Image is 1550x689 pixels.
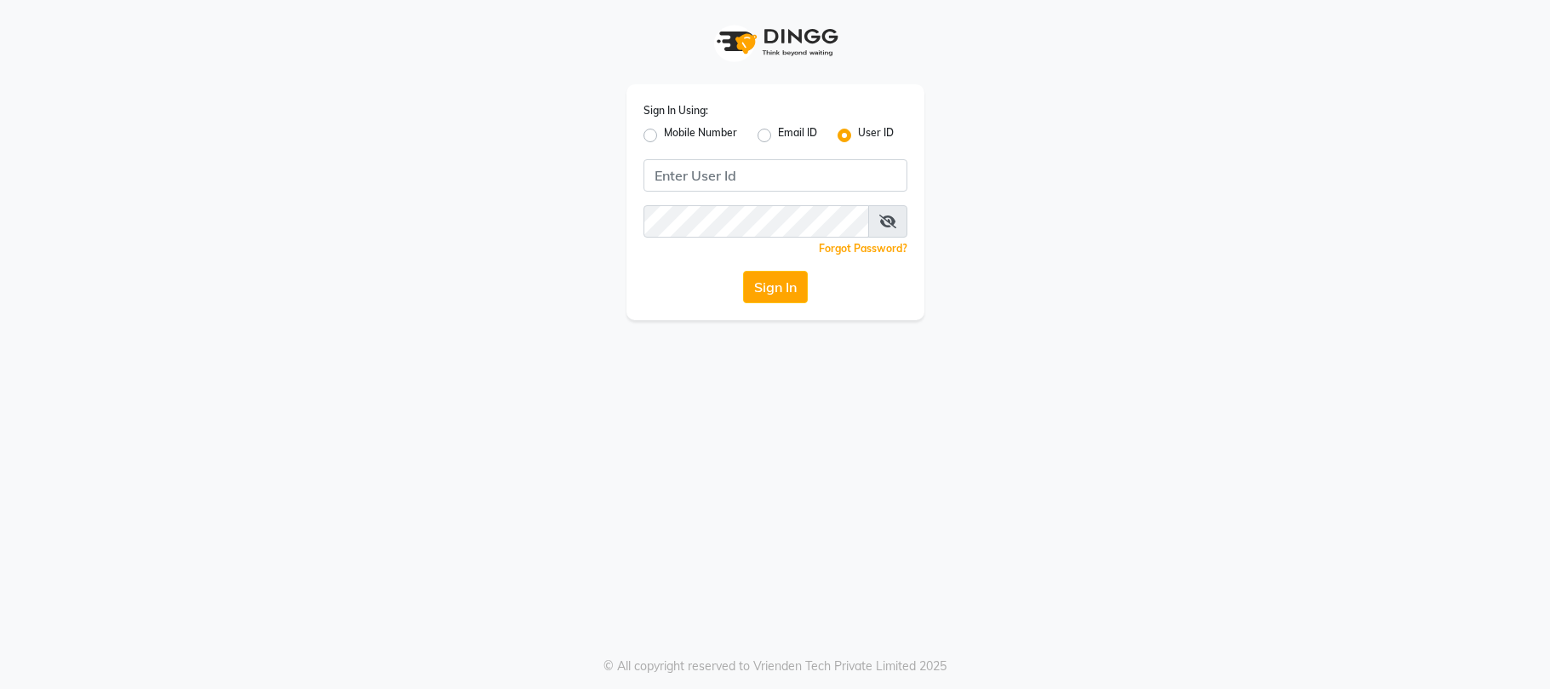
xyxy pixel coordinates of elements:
img: logo1.svg [707,17,844,67]
label: User ID [858,125,894,146]
label: Sign In Using: [643,103,708,118]
input: Username [643,205,869,238]
input: Username [643,159,907,192]
a: Forgot Password? [819,242,907,255]
label: Mobile Number [664,125,737,146]
button: Sign In [743,271,808,303]
label: Email ID [778,125,817,146]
